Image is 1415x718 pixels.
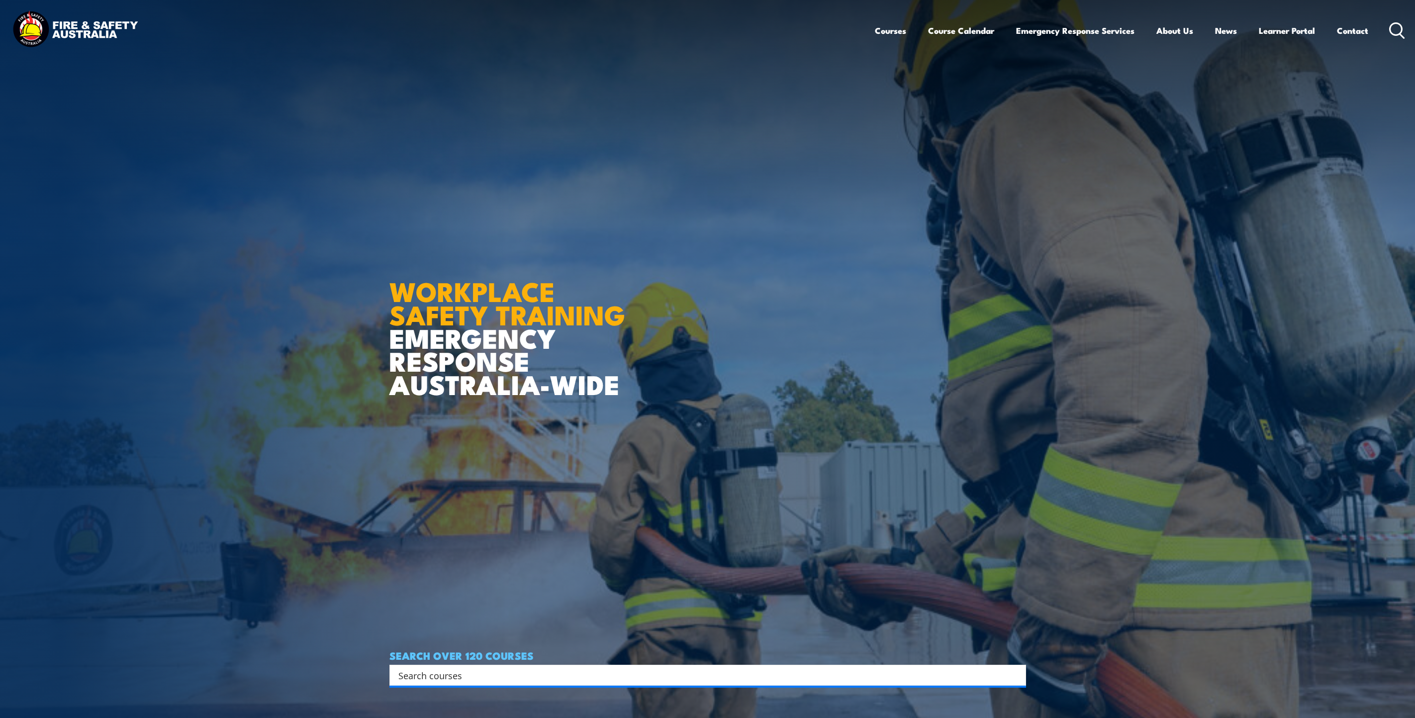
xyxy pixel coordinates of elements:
[1259,17,1315,44] a: Learner Portal
[1337,17,1368,44] a: Contact
[1156,17,1193,44] a: About Us
[389,254,633,396] h1: EMERGENCY RESPONSE AUSTRALIA-WIDE
[875,17,906,44] a: Courses
[389,650,1026,661] h4: SEARCH OVER 120 COURSES
[1016,17,1134,44] a: Emergency Response Services
[398,668,1004,683] input: Search input
[928,17,994,44] a: Course Calendar
[400,668,1006,682] form: Search form
[1215,17,1237,44] a: News
[1009,668,1023,682] button: Search magnifier button
[389,270,625,334] strong: WORKPLACE SAFETY TRAINING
